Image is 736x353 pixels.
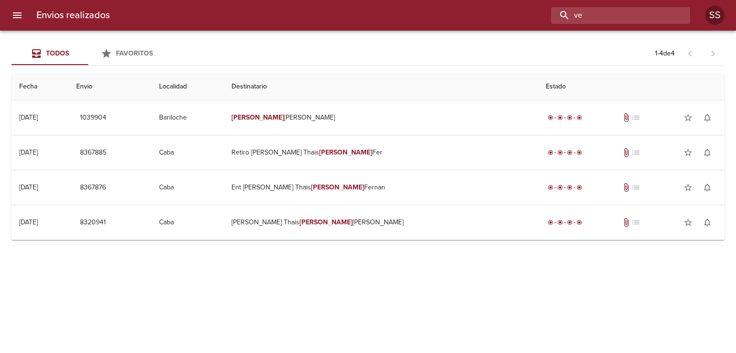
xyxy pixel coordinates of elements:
div: Tabs Envios [11,42,165,65]
span: radio_button_checked [576,185,582,190]
input: buscar [551,7,674,24]
button: Activar notificaciones [698,178,717,197]
div: [DATE] [19,218,38,226]
div: Entregado [546,113,584,122]
em: [PERSON_NAME] [311,183,364,191]
span: radio_button_checked [567,115,573,121]
th: Destinatario [224,73,538,100]
button: 8367876 [76,179,110,197]
span: 1039904 [80,112,106,124]
span: radio_button_checked [548,115,553,121]
td: Bariloche [151,100,224,135]
td: Ent [PERSON_NAME] Thais Fernan [224,170,538,205]
button: menu [6,4,29,27]
p: 1 - 4 de 4 [655,49,675,58]
td: Caba [151,205,224,240]
span: radio_button_checked [557,220,563,225]
span: 8367876 [80,182,106,194]
span: star_border [683,183,693,192]
span: star_border [683,218,693,227]
div: [DATE] [19,148,38,156]
button: 8320941 [76,214,110,232]
span: radio_button_checked [567,220,573,225]
div: [DATE] [19,183,38,191]
th: Fecha [11,73,69,100]
div: Entregado [546,218,584,227]
span: Tiene documentos adjuntos [621,113,631,122]
button: 8367885 [76,144,110,162]
td: [PERSON_NAME] Thais [PERSON_NAME] [224,205,538,240]
button: Agregar a favoritos [678,178,698,197]
div: Entregado [546,148,584,157]
span: radio_button_checked [576,115,582,121]
td: Caba [151,135,224,170]
div: Entregado [546,183,584,192]
em: [PERSON_NAME] [319,148,372,156]
button: Agregar a favoritos [678,108,698,127]
span: star_border [683,148,693,157]
button: Activar notificaciones [698,108,717,127]
span: 8320941 [80,217,106,229]
span: radio_button_checked [548,185,553,190]
span: Pagina siguiente [701,42,724,65]
button: 1039904 [76,109,110,127]
button: Agregar a favoritos [678,213,698,232]
td: Caba [151,170,224,205]
span: Tiene documentos adjuntos [621,183,631,192]
span: radio_button_checked [576,150,582,155]
div: [DATE] [19,113,38,121]
button: Activar notificaciones [698,143,717,162]
td: [PERSON_NAME] [224,100,538,135]
div: SS [705,6,724,25]
span: radio_button_checked [557,185,563,190]
span: Pagina anterior [678,48,701,58]
span: Tiene documentos adjuntos [621,148,631,157]
span: star_border [683,113,693,122]
span: Todos [46,49,69,57]
span: radio_button_checked [557,115,563,121]
span: notifications_none [702,218,712,227]
span: radio_button_checked [567,185,573,190]
span: radio_button_checked [557,150,563,155]
span: No tiene pedido asociado [631,218,641,227]
th: Estado [538,73,724,100]
em: [PERSON_NAME] [231,113,285,121]
span: notifications_none [702,113,712,122]
span: radio_button_checked [576,220,582,225]
table: Tabla de envíos del cliente [11,73,724,240]
span: radio_button_checked [548,220,553,225]
span: radio_button_checked [567,150,573,155]
span: notifications_none [702,148,712,157]
span: notifications_none [702,183,712,192]
span: radio_button_checked [548,150,553,155]
h6: Envios realizados [36,8,110,23]
td: Retiro [PERSON_NAME] Thais Fer [224,135,538,170]
button: Activar notificaciones [698,213,717,232]
span: Tiene documentos adjuntos [621,218,631,227]
th: Localidad [151,73,224,100]
span: Favoritos [116,49,153,57]
em: [PERSON_NAME] [299,218,353,226]
span: No tiene pedido asociado [631,148,641,157]
th: Envio [69,73,151,100]
span: No tiene pedido asociado [631,113,641,122]
button: Agregar a favoritos [678,143,698,162]
span: 8367885 [80,147,106,159]
div: Abrir información de usuario [705,6,724,25]
span: No tiene pedido asociado [631,183,641,192]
